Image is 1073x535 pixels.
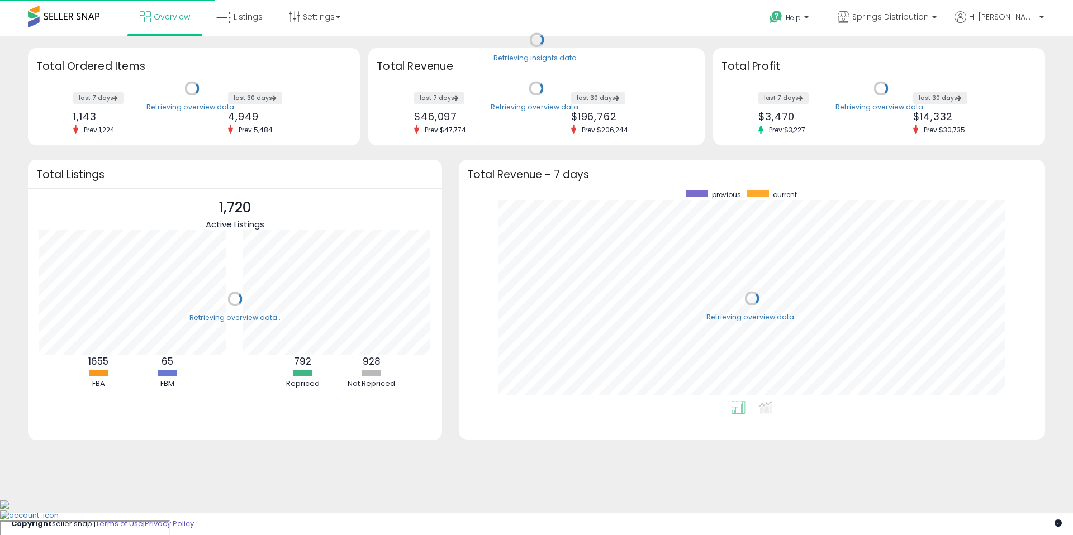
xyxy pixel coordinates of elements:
span: Help [786,13,801,22]
span: Hi [PERSON_NAME] [969,11,1036,22]
div: Retrieving overview data.. [189,313,281,323]
i: Get Help [769,10,783,24]
div: Retrieving overview data.. [835,102,927,112]
a: Hi [PERSON_NAME] [955,11,1044,36]
div: Retrieving overview data.. [491,102,582,112]
a: Help [761,2,820,36]
span: Springs Distribution [852,11,929,22]
div: Retrieving overview data.. [146,102,238,112]
div: Retrieving overview data.. [706,312,797,322]
span: Overview [154,11,190,22]
span: Listings [234,11,263,22]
